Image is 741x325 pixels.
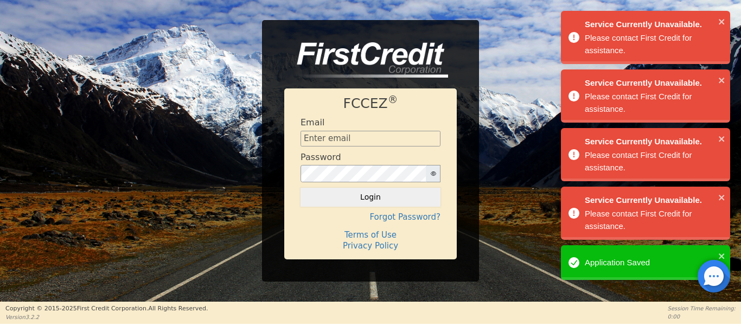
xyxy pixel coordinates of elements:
[301,131,440,147] input: Enter email
[668,304,736,313] p: Session Time Remaining:
[301,152,341,162] h4: Password
[718,250,726,262] button: close
[284,42,448,78] img: logo-CMu_cnol.png
[301,230,440,240] h4: Terms of Use
[148,305,208,312] span: All Rights Reserved.
[585,77,715,90] span: Service Currently Unavailable.
[301,212,440,222] h4: Forgot Password?
[718,132,726,145] button: close
[301,165,426,182] input: password
[585,33,692,55] span: Please contact First Credit for assistance.
[718,74,726,86] button: close
[718,15,726,28] button: close
[585,136,715,148] span: Service Currently Unavailable.
[388,94,398,105] sup: ®
[585,92,692,113] span: Please contact First Credit for assistance.
[585,18,715,31] span: Service Currently Unavailable.
[5,304,208,314] p: Copyright © 2015- 2025 First Credit Corporation.
[585,209,692,231] span: Please contact First Credit for assistance.
[585,257,715,269] div: Application Saved
[718,191,726,203] button: close
[301,188,440,206] button: Login
[668,313,736,321] p: 0:00
[585,150,692,172] span: Please contact First Credit for assistance.
[5,313,208,321] p: Version 3.2.2
[585,194,715,207] span: Service Currently Unavailable.
[301,117,324,128] h4: Email
[301,241,440,251] h4: Privacy Policy
[301,95,440,112] h1: FCCEZ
